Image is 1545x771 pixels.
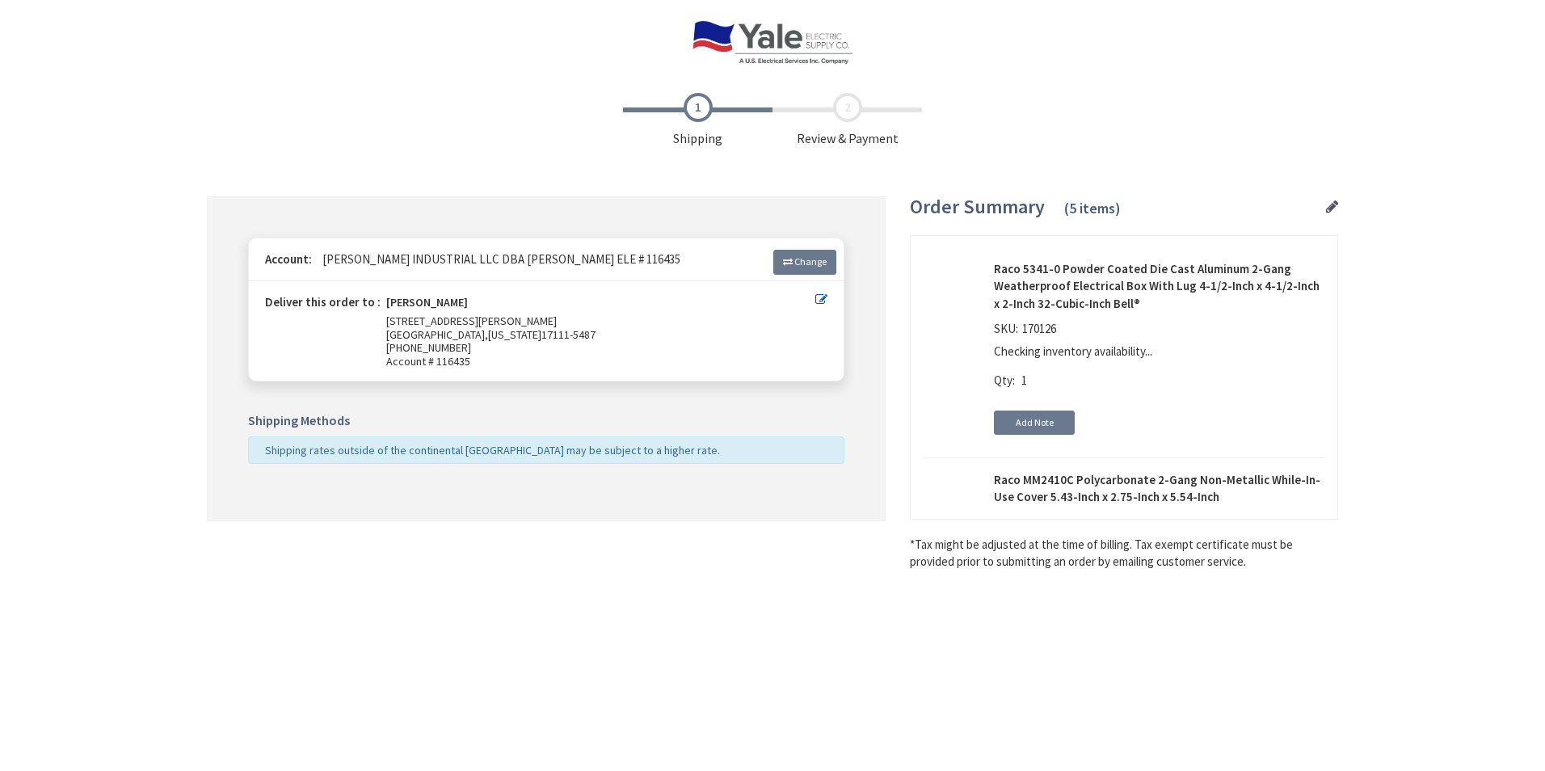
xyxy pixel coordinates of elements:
[488,327,541,342] span: [US_STATE]
[541,327,596,342] span: 17111-5487
[772,93,922,148] span: Review & Payment
[265,443,720,457] span: Shipping rates outside of the continental [GEOGRAPHIC_DATA] may be subject to a higher rate.
[386,355,815,369] span: Account # 116435
[692,20,853,65] img: Yale Electric Supply Co.
[248,414,844,428] h5: Shipping Methods
[994,320,1060,343] div: SKU:
[910,194,1045,219] span: Order Summary
[1018,321,1060,336] span: 170126
[794,255,827,268] span: Change
[265,294,381,310] strong: Deliver this order to :
[314,251,680,267] span: [PERSON_NAME] INDUSTRIAL LLC DBA [PERSON_NAME] ELE # 116435
[386,314,557,328] span: [STREET_ADDRESS][PERSON_NAME]
[773,250,836,274] a: Change
[386,340,471,355] span: [PHONE_NUMBER]
[1064,199,1121,217] span: (5 items)
[386,327,488,342] span: [GEOGRAPHIC_DATA],
[1021,373,1027,388] span: 1
[623,93,772,148] span: Shipping
[994,471,1325,506] strong: Raco MM2410C Polycarbonate 2-Gang Non-Metallic While-In-Use Cover 5.43-Inch x 2.75-Inch x 5.54-Inch
[994,343,1317,360] p: Checking inventory availability...
[265,251,312,267] strong: Account:
[386,296,468,314] strong: [PERSON_NAME]
[910,536,1338,571] : *Tax might be adjusted at the time of billing. Tax exempt certificate must be provided prior to s...
[994,260,1325,312] strong: Raco 5341-0 Powder Coated Die Cast Aluminum 2-Gang Weatherproof Electrical Box With Lug 4-1/2-Inc...
[994,373,1012,388] span: Qty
